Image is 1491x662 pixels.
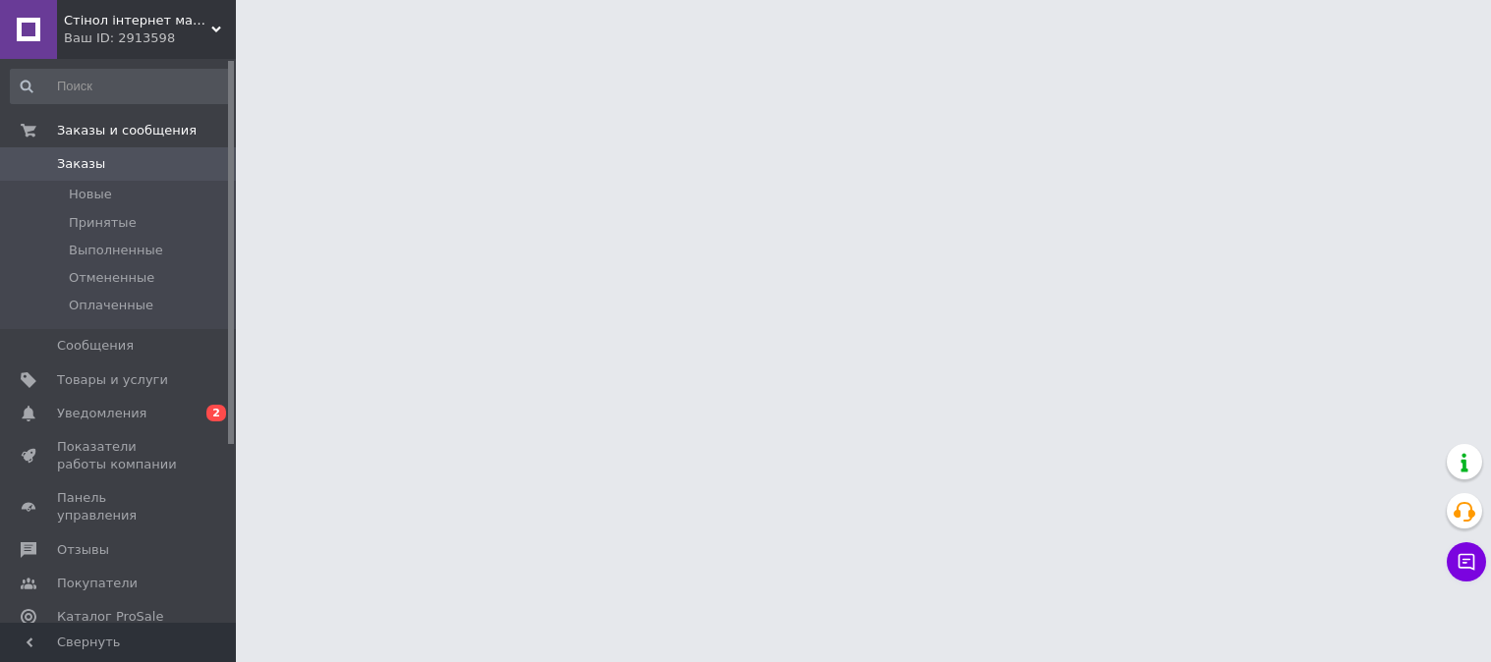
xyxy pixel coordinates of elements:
span: Оплаченные [69,297,153,314]
span: Принятые [69,214,137,232]
span: Покупатели [57,575,138,592]
span: Заказы [57,155,105,173]
span: Выполненные [69,242,163,259]
button: Чат с покупателем [1447,542,1486,581]
span: Уведомления [57,405,146,422]
span: Сообщения [57,337,134,355]
span: Отзывы [57,541,109,559]
span: 2 [206,405,226,421]
span: Заказы и сообщения [57,122,197,139]
input: Поиск [10,69,232,104]
div: Ваш ID: 2913598 [64,29,236,47]
span: Отмененные [69,269,154,287]
span: Товары и услуги [57,371,168,389]
span: Новые [69,186,112,203]
span: Показатели работы компании [57,438,182,473]
span: Стінол інтернет магазин [64,12,211,29]
span: Каталог ProSale [57,608,163,626]
span: Панель управления [57,489,182,524]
